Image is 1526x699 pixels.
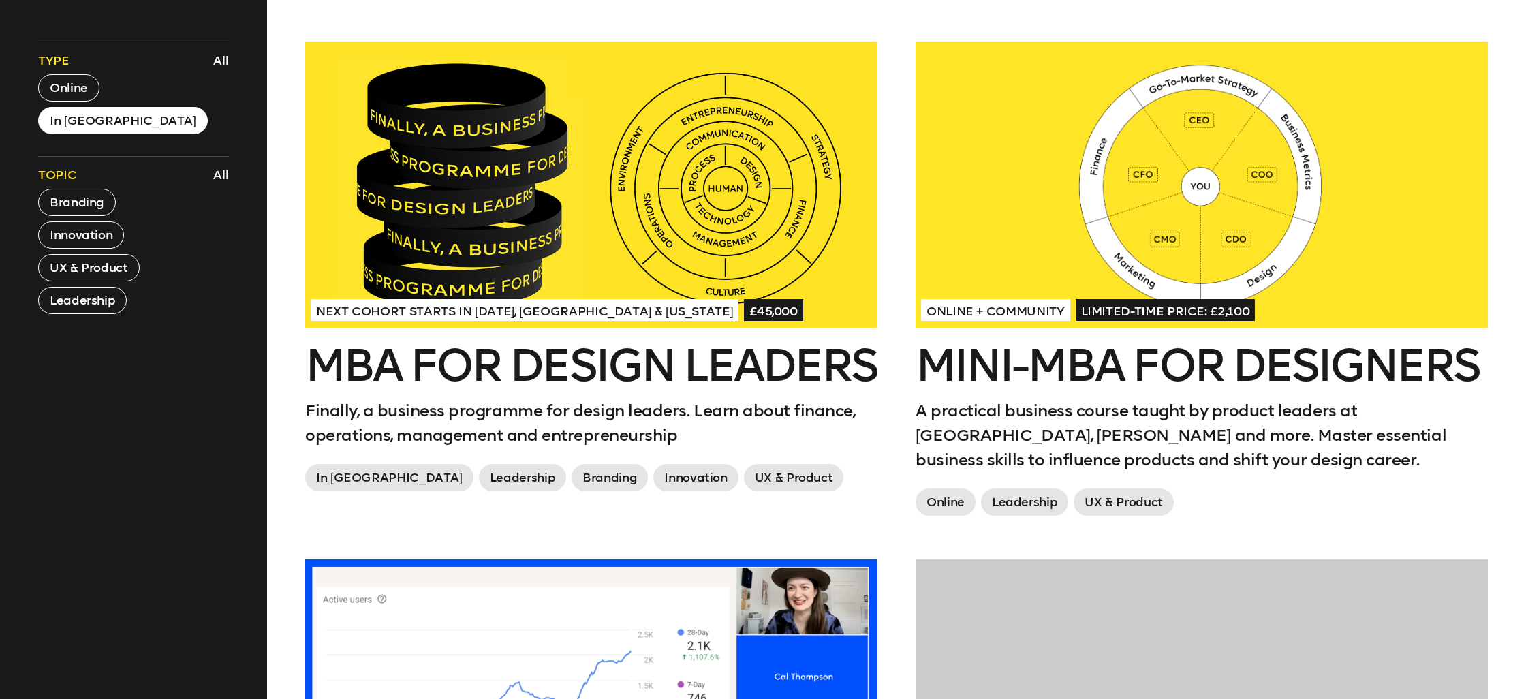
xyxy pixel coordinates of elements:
button: Online [38,74,99,102]
button: All [210,49,232,72]
button: UX & Product [38,254,140,281]
a: Online + CommunityLimited-time price: £2,100Mini-MBA for DesignersA practical business course tau... [916,42,1488,521]
span: In [GEOGRAPHIC_DATA] [305,464,473,491]
span: Online [916,488,976,516]
button: Branding [38,189,116,216]
h2: Mini-MBA for Designers [916,344,1488,388]
span: Innovation [653,464,738,491]
a: Next Cohort Starts in [DATE], [GEOGRAPHIC_DATA] & [US_STATE]£45,000MBA for Design LeadersFinally,... [305,42,877,497]
button: Leadership [38,287,127,314]
span: Online + Community [921,299,1070,321]
p: Finally, a business programme for design leaders. Learn about finance, operations, management and... [305,399,877,448]
button: Innovation [38,221,124,249]
button: In [GEOGRAPHIC_DATA] [38,107,208,134]
span: Type [38,52,69,69]
button: All [210,164,232,187]
span: Branding [572,464,648,491]
span: Leadership [981,488,1068,516]
span: Next Cohort Starts in [DATE], [GEOGRAPHIC_DATA] & [US_STATE] [311,299,738,321]
p: A practical business course taught by product leaders at [GEOGRAPHIC_DATA], [PERSON_NAME] and mor... [916,399,1488,472]
span: UX & Product [1074,488,1174,516]
span: UX & Product [744,464,844,491]
span: Topic [38,167,76,183]
h2: MBA for Design Leaders [305,344,877,388]
span: Leadership [479,464,566,491]
span: £45,000 [744,299,803,321]
span: Limited-time price: £2,100 [1076,299,1256,321]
